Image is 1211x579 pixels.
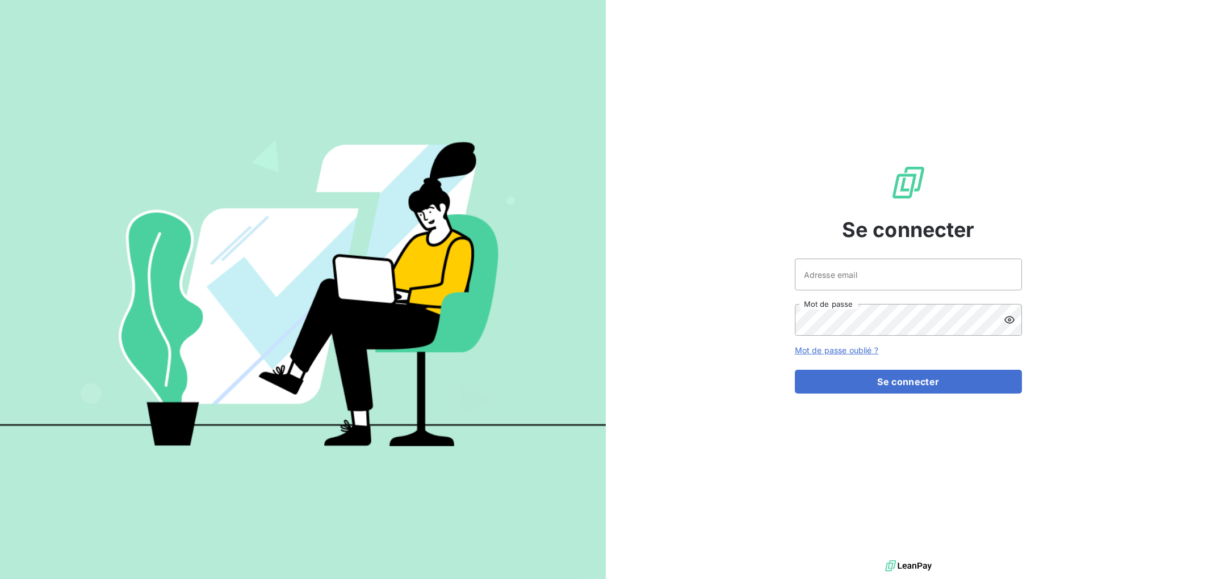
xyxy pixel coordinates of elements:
[842,214,975,245] span: Se connecter
[885,557,932,574] img: logo
[890,164,927,201] img: Logo LeanPay
[795,345,878,355] a: Mot de passe oublié ?
[795,370,1022,394] button: Se connecter
[795,259,1022,290] input: placeholder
